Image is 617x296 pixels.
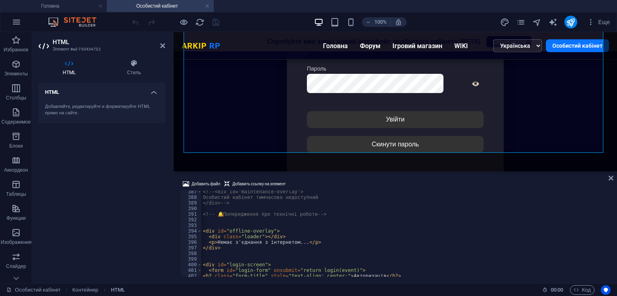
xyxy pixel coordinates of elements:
[180,217,202,223] div: 392
[72,285,125,295] nav: breadcrumb
[180,200,202,206] div: 389
[584,16,613,28] button: Еще
[180,256,202,262] div: 399
[570,285,595,295] button: Код
[180,206,202,211] div: 390
[182,179,221,189] button: Добавить файл
[4,71,28,77] p: Элементы
[180,223,202,228] div: 393
[192,179,220,189] span: Добавить файл
[195,18,204,27] i: Перезагрузить страницу
[45,103,159,117] div: Добавляйте, редактируйте и форматируйте HTML прямо на сайте.
[72,285,98,295] span: Щелкните, чтобы выбрать. Дважды щелкните, чтобы изменить
[180,234,202,239] div: 395
[548,17,558,27] button: text_generator
[532,18,541,27] i: Навигатор
[500,18,509,27] i: Дизайн (Ctrl+Alt+Y)
[53,39,165,46] h2: HTML
[180,228,202,234] div: 394
[587,18,610,26] span: Еще
[223,179,287,189] button: Добавить ссылку на элемент
[551,285,563,295] span: 00 00
[180,211,202,217] div: 391
[601,285,611,295] button: Usercentrics
[180,189,202,195] div: 387
[107,2,214,10] h4: Особистий кабінет
[180,273,202,279] div: 402
[532,17,542,27] button: navigator
[180,239,202,245] div: 396
[1,239,32,245] p: Изображения
[6,285,61,295] a: Щелкните для отмены выбора. Дважды щелкните, чтобы открыть Страницы
[180,251,202,256] div: 398
[195,17,204,27] button: reload
[111,285,125,295] span: Щелкните, чтобы выбрать. Дважды щелкните, чтобы изменить
[374,17,387,27] h6: 100%
[180,245,202,251] div: 397
[133,9,320,25] input: Введіть email
[516,18,525,27] i: Страницы (Ctrl+Alt+S)
[542,285,564,295] h6: Время сеанса
[500,17,510,27] button: design
[395,18,402,26] i: При изменении размера уровень масштабирования подстраивается автоматически в соответствии с выбра...
[53,46,149,53] h3: Элемент #ed-793434732
[180,268,202,273] div: 401
[46,17,106,27] img: Editor Logo
[6,215,26,221] p: Функции
[180,195,202,200] div: 388
[516,17,526,27] button: pages
[103,59,165,76] h4: Стиль
[39,59,103,76] h4: HTML
[4,47,29,53] p: Избранное
[6,95,27,101] p: Столбцы
[2,119,31,125] p: Содержимое
[564,16,577,28] button: publish
[39,83,165,97] h4: HTML
[566,18,575,27] i: Опубликовать
[180,262,202,268] div: 400
[6,191,26,197] p: Таблицы
[6,263,26,270] p: Слайдер
[362,17,390,27] button: 100%
[556,287,558,293] span: :
[179,17,188,27] button: Нажмите здесь, чтобы выйти из режима предварительного просмотра и продолжить редактирование
[4,167,28,173] p: Аккордеон
[548,18,558,27] i: AI Writer
[232,179,286,189] span: Добавить ссылку на элемент
[574,285,591,295] span: Код
[9,143,23,149] p: Блоки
